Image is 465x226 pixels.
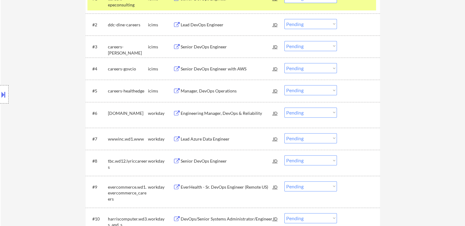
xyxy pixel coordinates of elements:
div: JD [272,155,279,166]
div: Senior DevOps Engineer [181,44,273,50]
div: icims [148,44,173,50]
div: [DOMAIN_NAME] [108,110,148,116]
div: wwwinc.wd1.www [108,136,148,142]
div: EverHealth - Sr. DevOps Engineer (Remote US) [181,184,273,190]
div: Manager, DevOps Operations [181,88,273,94]
div: careers-govcio [108,66,148,72]
div: workday [148,184,173,190]
div: Senior DevOps Engineer with AWS [181,66,273,72]
div: Engineering Manager, DevOps & Reliability [181,110,273,116]
div: JD [272,107,279,119]
div: #10 [92,216,103,222]
div: icims [148,66,173,72]
div: JD [272,85,279,96]
div: workday [148,136,173,142]
div: ddc-dine-careers [108,22,148,28]
div: JD [272,41,279,52]
div: #2 [92,22,103,28]
div: #9 [92,184,103,190]
div: Senior DevOps Engineer [181,158,273,164]
div: workday [148,158,173,164]
div: Lead DevOps Engineer [181,22,273,28]
div: JD [272,19,279,30]
div: DevOps/Senior Systems Administrator/Engineer [181,216,273,222]
div: icims [148,22,173,28]
div: workday [148,216,173,222]
div: evercommerce.wd1.evercommerce_careers [108,184,148,202]
div: JD [272,133,279,144]
div: JD [272,63,279,74]
div: careers-[PERSON_NAME] [108,44,148,56]
div: JD [272,213,279,224]
div: #8 [92,158,103,164]
div: icims [148,88,173,94]
div: JD [272,181,279,192]
div: workday [148,110,173,116]
div: careers-healthedge [108,88,148,94]
div: Lead Azure Data Engineer [181,136,273,142]
div: tbc.wd12.lyriccareers [108,158,148,170]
